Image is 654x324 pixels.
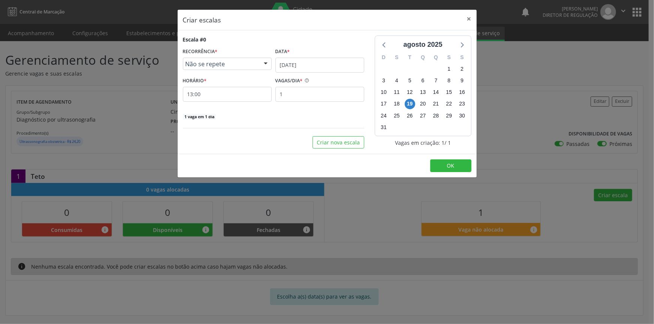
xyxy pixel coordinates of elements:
[416,52,430,63] div: Q
[379,110,389,121] span: domingo, 24 de agosto de 2025
[392,87,402,98] span: segunda-feira, 11 de agosto de 2025
[444,99,454,109] span: sexta-feira, 22 de agosto de 2025
[405,110,415,121] span: terça-feira, 26 de agosto de 2025
[418,110,428,121] span: quarta-feira, 27 de agosto de 2025
[430,52,443,63] div: Q
[405,99,415,109] span: terça-feira, 19 de agosto de 2025
[392,76,402,86] span: segunda-feira, 4 de agosto de 2025
[444,87,454,98] span: sexta-feira, 15 de agosto de 2025
[431,99,441,109] span: quinta-feira, 21 de agosto de 2025
[405,76,415,86] span: terça-feira, 5 de agosto de 2025
[275,75,303,87] label: VAGAS/DIA
[275,58,364,73] input: Selecione uma data
[457,76,467,86] span: sábado, 9 de agosto de 2025
[379,76,389,86] span: domingo, 3 de agosto de 2025
[447,162,455,169] span: OK
[183,87,272,102] input: 00:00
[431,76,441,86] span: quinta-feira, 7 de agosto de 2025
[377,52,391,63] div: D
[392,110,402,121] span: segunda-feira, 25 de agosto de 2025
[183,114,216,120] span: 1 vaga em 1 dia
[457,87,467,98] span: sábado, 16 de agosto de 2025
[443,52,456,63] div: S
[418,87,428,98] span: quarta-feira, 13 de agosto de 2025
[444,76,454,86] span: sexta-feira, 8 de agosto de 2025
[444,64,454,74] span: sexta-feira, 1 de agosto de 2025
[444,110,454,121] span: sexta-feira, 29 de agosto de 2025
[379,99,389,109] span: domingo, 17 de agosto de 2025
[457,64,467,74] span: sábado, 2 de agosto de 2025
[392,99,402,109] span: segunda-feira, 18 de agosto de 2025
[403,52,416,63] div: T
[405,87,415,98] span: terça-feira, 12 de agosto de 2025
[431,87,441,98] span: quinta-feira, 14 de agosto de 2025
[430,159,471,172] button: OK
[379,87,389,98] span: domingo, 10 de agosto de 2025
[418,99,428,109] span: quarta-feira, 20 de agosto de 2025
[183,75,207,87] label: HORÁRIO
[418,76,428,86] span: quarta-feira, 6 de agosto de 2025
[183,15,221,25] h5: Criar escalas
[456,52,469,63] div: S
[379,122,389,132] span: domingo, 31 de agosto de 2025
[462,10,477,28] button: Close
[275,46,290,58] label: Data
[313,136,364,149] button: Criar nova escala
[457,110,467,121] span: sábado, 30 de agosto de 2025
[400,40,445,50] div: agosto 2025
[375,139,471,147] div: Vagas em criação: 1
[183,46,218,58] label: RECORRÊNCIA
[183,36,207,43] div: Escala #0
[431,110,441,121] span: quinta-feira, 28 de agosto de 2025
[186,60,256,68] span: Não se repete
[390,52,403,63] div: S
[303,75,310,83] ion-icon: help circle outline
[444,139,451,147] span: / 1
[457,99,467,109] span: sábado, 23 de agosto de 2025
